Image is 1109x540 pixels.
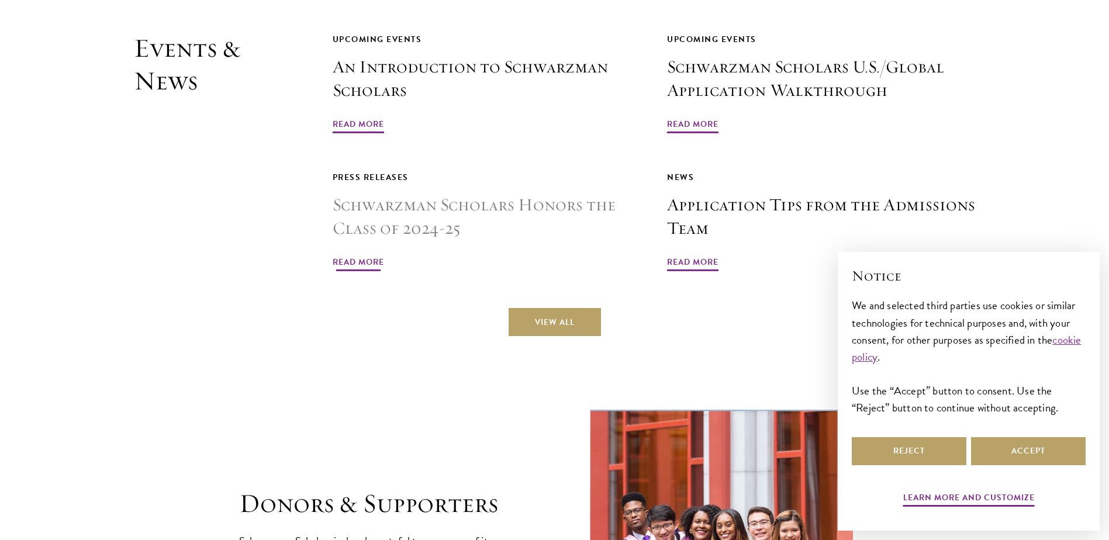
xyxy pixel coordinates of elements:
[333,32,641,135] a: Upcoming Events An Introduction to Schwarzman Scholars Read More
[333,56,641,102] h3: An Introduction to Schwarzman Scholars
[509,308,601,336] a: View All
[852,297,1086,416] div: We and selected third parties use cookies or similar technologies for technical purposes and, wit...
[333,170,641,185] div: Press Releases
[667,117,718,135] span: Read More
[333,32,641,47] div: Upcoming Events
[333,170,641,273] a: Press Releases Schwarzman Scholars Honors the Class of 2024-25 Read More
[667,32,976,47] div: Upcoming Events
[903,490,1035,508] button: Learn more and customize
[134,32,274,273] h2: Events & News
[333,193,641,240] h3: Schwarzman Scholars Honors the Class of 2024-25
[852,437,966,465] button: Reject
[667,32,976,135] a: Upcoming Events Schwarzman Scholars U.S./Global Application Walkthrough Read More
[852,331,1082,365] a: cookie policy
[667,56,976,102] h3: Schwarzman Scholars U.S./Global Application Walkthrough
[333,255,384,273] span: Read More
[667,170,976,185] div: News
[667,193,976,240] h3: Application Tips from the Admissions Team
[667,170,976,273] a: News Application Tips from the Admissions Team Read More
[971,437,1086,465] button: Accept
[852,266,1086,286] h2: Notice
[239,487,531,520] h1: Donors & Supporters
[667,255,718,273] span: Read More
[333,117,384,135] span: Read More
